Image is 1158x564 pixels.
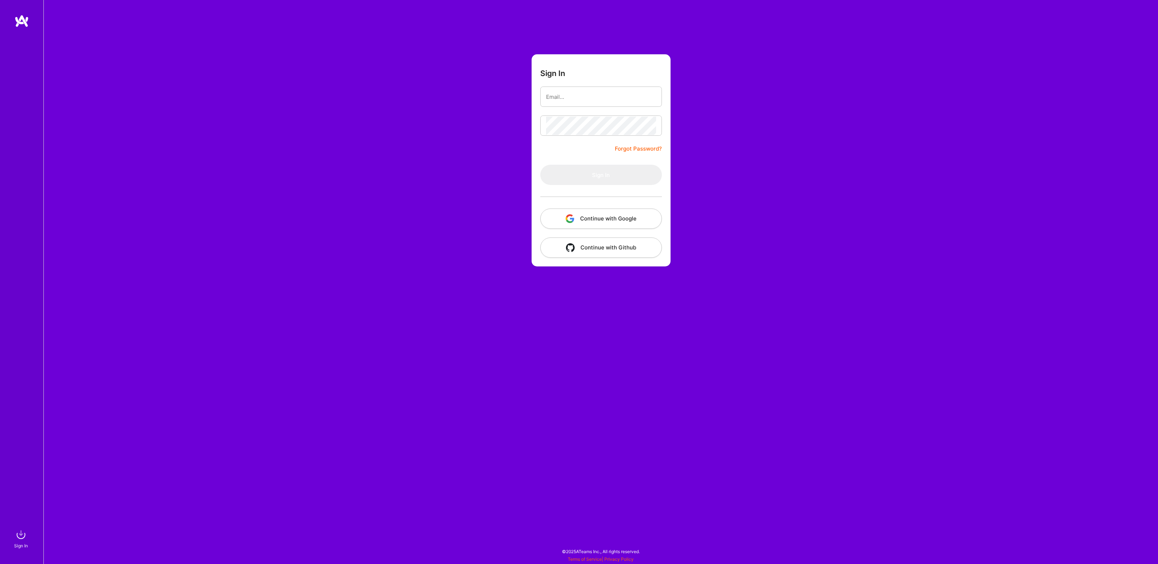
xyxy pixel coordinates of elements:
[14,14,29,28] img: logo
[15,527,28,550] a: sign inSign In
[566,243,575,252] img: icon
[568,556,602,562] a: Terms of Service
[540,69,565,78] h3: Sign In
[568,556,634,562] span: |
[540,237,662,258] button: Continue with Github
[546,88,656,106] input: Email...
[540,165,662,185] button: Sign In
[615,144,662,153] a: Forgot Password?
[43,542,1158,560] div: © 2025 ATeams Inc., All rights reserved.
[14,527,28,542] img: sign in
[540,209,662,229] button: Continue with Google
[14,542,28,550] div: Sign In
[604,556,634,562] a: Privacy Policy
[566,214,574,223] img: icon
